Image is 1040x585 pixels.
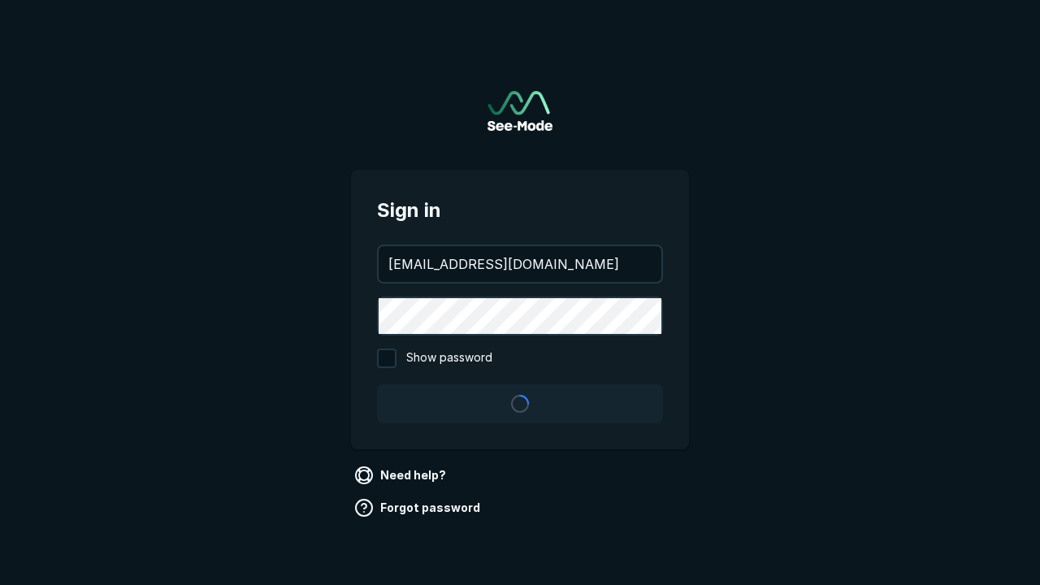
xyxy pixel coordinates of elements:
a: Go to sign in [487,91,552,131]
input: your@email.com [379,246,661,282]
img: See-Mode Logo [487,91,552,131]
a: Need help? [351,462,453,488]
a: Forgot password [351,495,487,521]
span: Show password [406,349,492,368]
span: Sign in [377,196,663,225]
